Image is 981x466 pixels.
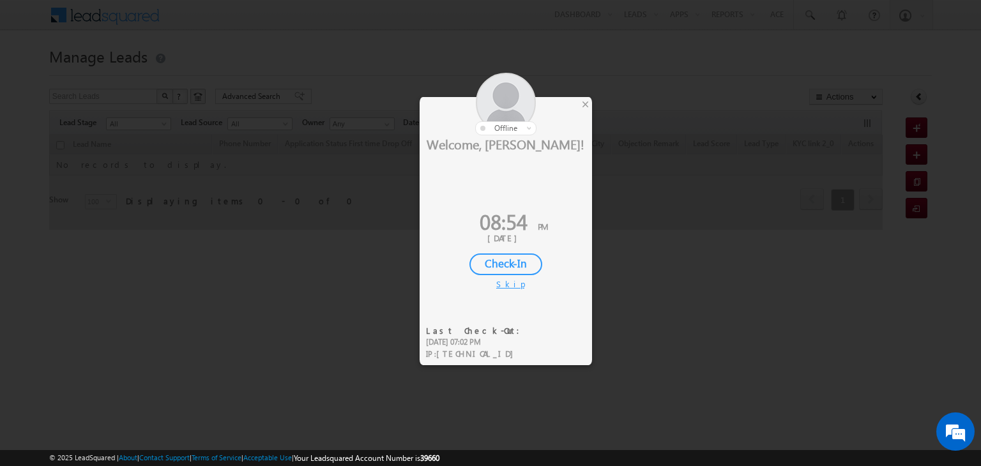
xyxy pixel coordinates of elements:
[579,97,592,111] div: ×
[480,207,528,236] span: 08:54
[139,453,190,462] a: Contact Support
[119,453,137,462] a: About
[426,325,528,336] div: Last Check-Out:
[496,278,515,290] div: Skip
[294,453,439,463] span: Your Leadsquared Account Number is
[494,123,517,133] span: offline
[243,453,292,462] a: Acceptable Use
[49,452,439,464] span: © 2025 LeadSquared | | | | |
[436,348,520,359] span: [TECHNICAL_ID]
[469,253,542,275] div: Check-In
[420,135,592,152] div: Welcome, [PERSON_NAME]!
[429,232,582,244] div: [DATE]
[538,221,548,232] span: PM
[420,453,439,463] span: 39660
[426,336,528,348] div: [DATE] 07:02 PM
[426,348,528,360] div: IP :
[192,453,241,462] a: Terms of Service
